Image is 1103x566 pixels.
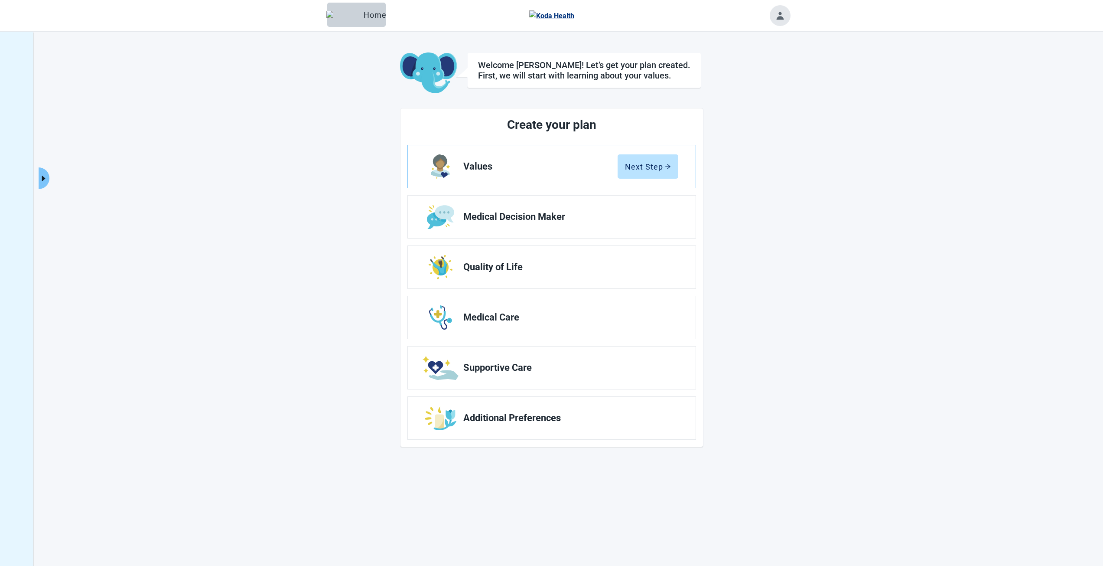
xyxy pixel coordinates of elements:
[463,363,671,373] span: Supportive Care
[770,5,791,26] button: Toggle account menu
[39,167,49,189] button: Expand menu
[440,115,664,134] h2: Create your plan
[327,3,386,27] button: ElephantHome
[665,164,671,170] span: arrow-right
[478,60,690,81] div: Welcome [PERSON_NAME]! Let’s get your plan created. First, we will start with learning about your...
[39,174,48,183] span: caret-right
[408,196,696,238] a: Edit Medical Decision Maker section
[463,312,671,323] span: Medical Care
[408,246,696,288] a: Edit Quality of Life section
[463,212,671,222] span: Medical Decision Maker
[408,145,696,188] a: Edit Values section
[408,347,696,389] a: Edit Supportive Care section
[529,10,574,21] img: Koda Health
[463,413,671,423] span: Additional Preferences
[463,161,618,172] span: Values
[618,154,678,179] button: Next Steparrow-right
[625,162,671,171] div: Next Step
[408,296,696,339] a: Edit Medical Care section
[334,10,379,19] div: Home
[400,52,457,94] img: Koda Elephant
[313,52,790,447] main: Main content
[463,262,671,272] span: Quality of Life
[408,397,696,439] a: Edit Additional Preferences section
[326,11,360,19] img: Elephant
